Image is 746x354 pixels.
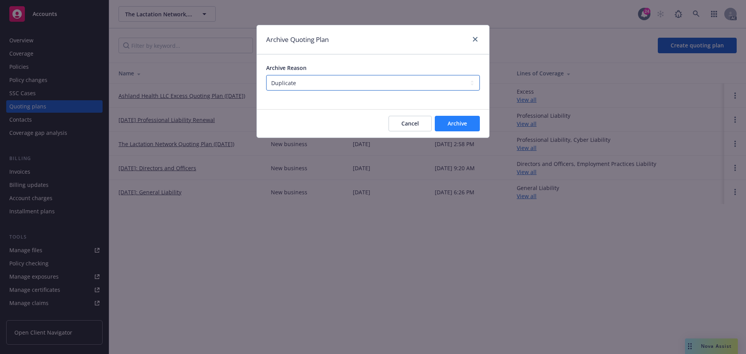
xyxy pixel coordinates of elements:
[266,64,307,71] span: Archive Reason
[448,120,467,127] span: Archive
[401,120,419,127] span: Cancel
[266,35,329,45] h1: Archive Quoting Plan
[389,116,432,131] button: Cancel
[435,116,480,131] button: Archive
[471,35,480,44] a: close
